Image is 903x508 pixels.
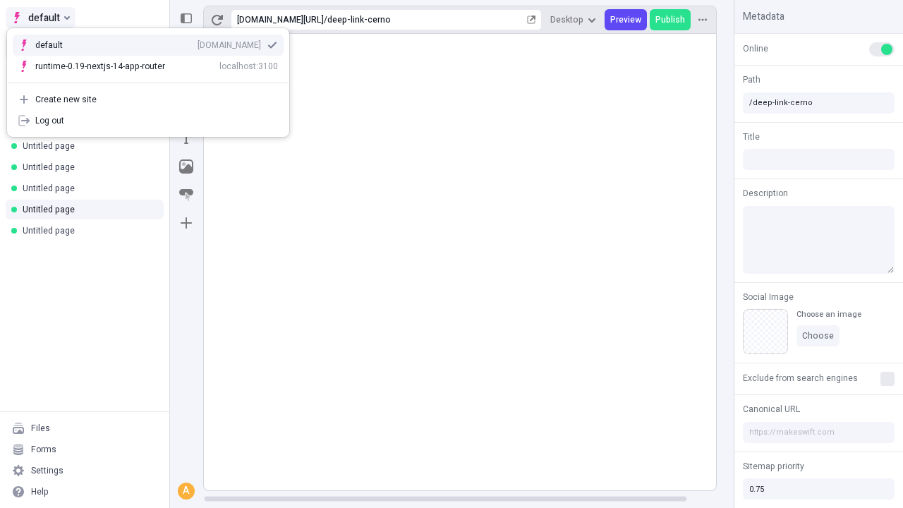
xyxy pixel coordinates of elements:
[610,14,641,25] span: Preview
[174,154,199,179] button: Image
[7,29,289,83] div: Suggestions
[605,9,647,30] button: Preview
[650,9,691,30] button: Publish
[31,465,63,476] div: Settings
[23,140,152,152] div: Untitled page
[237,14,324,25] div: [URL][DOMAIN_NAME]
[743,403,800,416] span: Canonical URL
[23,225,152,236] div: Untitled page
[31,423,50,434] div: Files
[743,291,794,303] span: Social Image
[743,73,760,86] span: Path
[174,182,199,207] button: Button
[743,187,788,200] span: Description
[31,486,49,497] div: Help
[28,9,60,26] span: default
[35,40,85,51] div: default
[796,309,861,320] div: Choose an image
[743,131,760,143] span: Title
[179,484,193,498] div: A
[324,14,327,25] div: /
[6,7,75,28] button: Select site
[655,14,685,25] span: Publish
[23,162,152,173] div: Untitled page
[796,325,840,346] button: Choose
[743,372,858,385] span: Exclude from search engines
[23,183,152,194] div: Untitled page
[174,126,199,151] button: Text
[550,14,583,25] span: Desktop
[743,422,895,443] input: https://makeswift.com
[198,40,261,51] div: [DOMAIN_NAME]
[327,14,524,25] div: deep-link-cerno
[743,460,804,473] span: Sitemap priority
[35,61,165,72] div: runtime-0.19-nextjs-14-app-router
[743,42,768,55] span: Online
[802,330,834,341] span: Choose
[219,61,278,72] div: localhost:3100
[23,204,152,215] div: Untitled page
[545,9,602,30] button: Desktop
[31,444,56,455] div: Forms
